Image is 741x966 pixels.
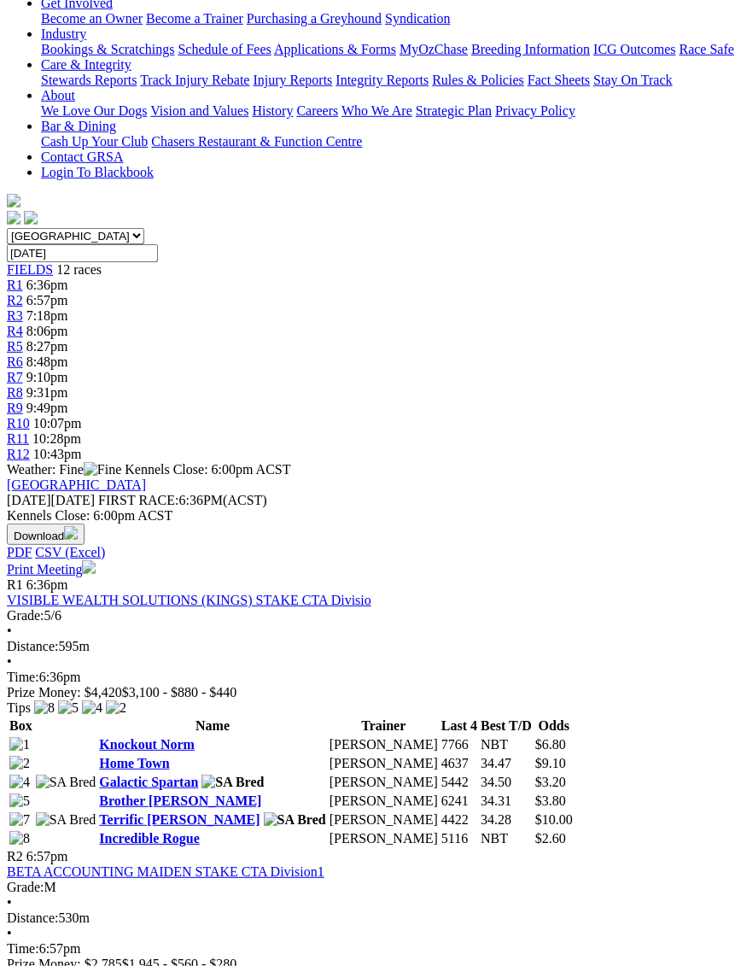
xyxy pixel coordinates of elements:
img: 1 [9,737,30,752]
a: Race Safe [679,42,733,56]
span: • [7,654,12,669]
th: Name [98,717,326,735]
td: [PERSON_NAME] [329,736,439,753]
a: We Love Our Dogs [41,103,147,118]
div: 6:36pm [7,670,734,685]
a: Injury Reports [253,73,332,87]
span: Kennels Close: 6:00pm ACST [125,462,290,477]
a: Strategic Plan [416,103,492,118]
a: History [252,103,293,118]
div: Bar & Dining [41,134,734,149]
span: R1 [7,577,23,592]
span: $3,100 - $880 - $440 [122,685,237,700]
a: R11 [7,431,29,446]
a: Care & Integrity [41,57,131,72]
span: 10:43pm [33,447,82,461]
img: SA Bred [36,812,96,828]
span: FIRST RACE: [98,493,178,507]
td: 4637 [441,755,478,772]
a: Brother [PERSON_NAME] [99,793,261,808]
a: VISIBLE WEALTH SOLUTIONS (KINGS) STAKE CTA Divisio [7,593,371,607]
a: Careers [296,103,338,118]
div: 530m [7,910,734,926]
span: Grade: [7,608,44,623]
td: 5116 [441,830,478,847]
a: R4 [7,324,23,338]
a: Contact GRSA [41,149,123,164]
a: Purchasing a Greyhound [247,11,382,26]
div: Industry [41,42,734,57]
span: $3.20 [535,775,566,789]
a: R12 [7,447,30,461]
span: R6 [7,354,23,369]
th: Last 4 [441,717,478,735]
span: • [7,624,12,638]
img: 4 [9,775,30,790]
td: 34.47 [480,755,533,772]
span: R2 [7,849,23,864]
img: download.svg [64,526,78,540]
a: Home Town [99,756,169,770]
a: Industry [41,26,86,41]
a: Bar & Dining [41,119,116,133]
span: 8:48pm [26,354,68,369]
a: MyOzChase [400,42,468,56]
button: Download [7,524,85,545]
div: Care & Integrity [41,73,734,88]
td: NBT [480,830,533,847]
td: 4422 [441,811,478,828]
span: 8:27pm [26,339,68,354]
a: Fact Sheets [528,73,590,87]
img: printer.svg [82,560,96,574]
span: 6:36pm [26,278,68,292]
img: logo-grsa-white.png [7,194,20,208]
a: Galactic Spartan [99,775,198,789]
a: R10 [7,416,30,430]
a: Print Meeting [7,562,96,577]
a: [GEOGRAPHIC_DATA] [7,477,146,492]
a: FIELDS [7,262,53,277]
a: Stewards Reports [41,73,137,87]
span: 9:10pm [26,370,68,384]
span: R1 [7,278,23,292]
img: facebook.svg [7,211,20,225]
a: Knockout Norm [99,737,195,752]
th: Trainer [329,717,439,735]
span: $10.00 [535,812,573,827]
a: Applications & Forms [274,42,396,56]
img: 4 [82,700,102,716]
span: • [7,895,12,910]
img: 7 [9,812,30,828]
span: Distance: [7,910,58,925]
span: $9.10 [535,756,566,770]
span: Tips [7,700,31,715]
td: NBT [480,736,533,753]
span: 6:36PM(ACST) [98,493,267,507]
td: [PERSON_NAME] [329,830,439,847]
div: Get Involved [41,11,734,26]
a: Login To Blackbook [41,165,154,179]
a: R8 [7,385,23,400]
a: Become a Trainer [146,11,243,26]
span: Box [9,718,32,733]
img: SA Bred [36,775,96,790]
a: Privacy Policy [495,103,575,118]
img: 2 [9,756,30,771]
input: Select date [7,244,158,262]
span: 8:06pm [26,324,68,338]
div: Prize Money: $4,420 [7,685,734,700]
a: R2 [7,293,23,307]
a: R5 [7,339,23,354]
span: [DATE] [7,493,95,507]
a: Incredible Rogue [99,831,199,846]
a: Integrity Reports [335,73,429,87]
td: [PERSON_NAME] [329,811,439,828]
img: SA Bred [201,775,264,790]
a: R7 [7,370,23,384]
a: ICG Outcomes [593,42,675,56]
